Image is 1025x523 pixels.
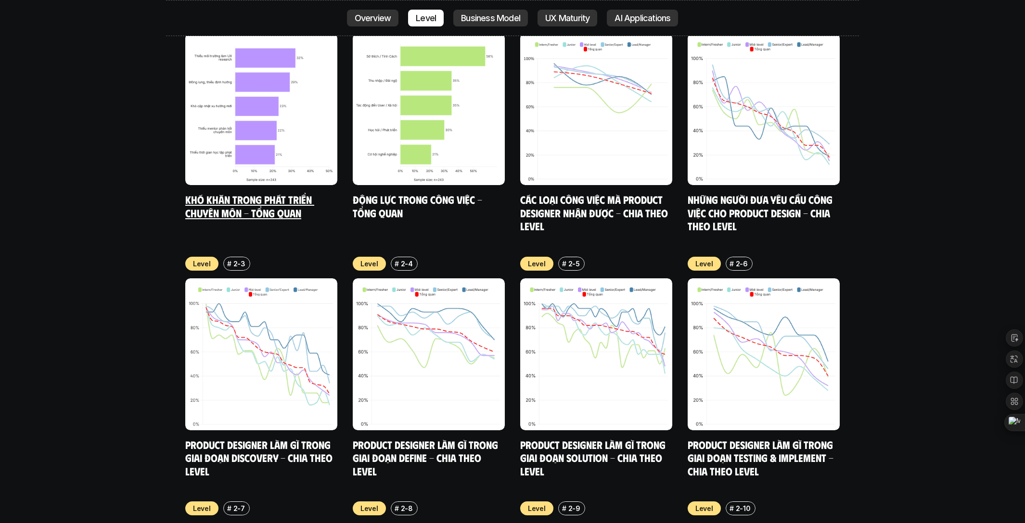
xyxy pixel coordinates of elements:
p: Level [528,503,546,513]
p: 2-8 [401,503,413,513]
p: AI Applications [615,13,670,23]
p: Level [193,503,211,513]
h6: # [227,260,231,267]
a: Động lực trong công việc - Tổng quan [353,193,485,219]
a: UX Maturity [538,10,597,27]
p: 2-7 [233,503,245,513]
p: Level [360,503,378,513]
a: Product Designer làm gì trong giai đoạn Solution - Chia theo Level [520,438,668,477]
p: 2-4 [401,259,413,269]
p: 2-10 [736,503,751,513]
a: Business Model [453,10,528,27]
a: AI Applications [607,10,678,27]
p: Level [193,259,211,269]
p: UX Maturity [545,13,589,23]
h6: # [562,260,566,267]
a: Level [408,10,444,27]
h6: # [562,505,566,512]
p: 2-5 [568,259,580,269]
p: Level [695,259,713,269]
p: 2-9 [568,503,580,513]
a: Product Designer làm gì trong giai đoạn Define - Chia theo Level [353,438,500,477]
h6: # [227,505,231,512]
h6: # [395,260,399,267]
h6: # [395,505,399,512]
h6: # [730,505,734,512]
p: Level [416,13,436,23]
p: Level [360,259,378,269]
a: Product Designer làm gì trong giai đoạn Discovery - Chia theo Level [185,438,335,477]
a: Khó khăn trong phát triển chuyên môn - Tổng quan [185,193,314,219]
a: Các loại công việc mà Product Designer nhận được - Chia theo Level [520,193,670,232]
a: Overview [347,10,399,27]
a: Những người đưa yêu cầu công việc cho Product Design - Chia theo Level [688,193,835,232]
p: 2-3 [233,259,245,269]
p: Level [695,503,713,513]
h6: # [730,260,734,267]
p: Level [528,259,546,269]
p: Overview [355,13,391,23]
a: Product Designer làm gì trong giai đoạn Testing & Implement - Chia theo Level [688,438,836,477]
p: 2-6 [736,259,748,269]
p: Business Model [461,13,520,23]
